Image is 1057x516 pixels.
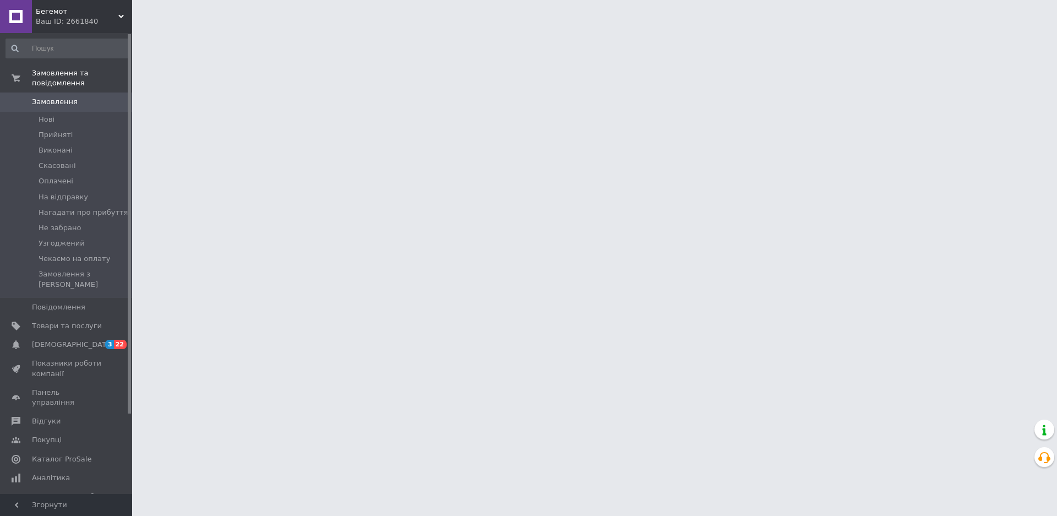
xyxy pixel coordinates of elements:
span: Нагадати про прибуття [39,208,128,218]
span: Замовлення [32,97,78,107]
span: Бегемот [36,7,118,17]
input: Пошук [6,39,130,58]
span: 3 [105,340,114,349]
span: Відгуки [32,416,61,426]
span: Каталог ProSale [32,454,91,464]
span: 22 [114,340,127,349]
span: [DEMOGRAPHIC_DATA] [32,340,113,350]
span: Панель управління [32,388,102,408]
span: Замовлення з [PERSON_NAME] [39,269,129,289]
span: Нові [39,115,55,124]
span: Показники роботи компанії [32,359,102,378]
span: Замовлення та повідомлення [32,68,132,88]
span: Товари та послуги [32,321,102,331]
span: Виконані [39,145,73,155]
span: Оплачені [39,176,73,186]
div: Ваш ID: 2661840 [36,17,132,26]
span: На відправку [39,192,88,202]
span: Аналітика [32,473,70,483]
span: Не забрано [39,223,81,233]
span: Покупці [32,435,62,445]
span: Чекаємо на оплату [39,254,110,264]
span: Прийняті [39,130,73,140]
span: Скасовані [39,161,76,171]
span: Інструменти веб-майстра та SEO [32,492,102,512]
span: Повідомлення [32,302,85,312]
span: Узгоджений [39,238,85,248]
